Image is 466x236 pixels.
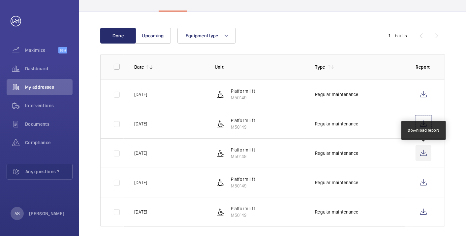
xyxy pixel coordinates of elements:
p: Report [416,64,431,70]
span: Beta [58,47,67,53]
p: Regular maintenance [315,150,358,156]
p: Platform lift [231,205,255,212]
p: Platform lift [231,117,255,124]
p: [DATE] [134,209,147,215]
p: [DATE] [134,91,147,98]
p: M50149 [231,94,255,101]
p: Regular maintenance [315,179,358,186]
p: AS [15,210,20,217]
span: My addresses [25,84,73,90]
p: Type [315,64,325,70]
img: platform_lift.svg [216,149,224,157]
span: Compliance [25,139,73,146]
p: M50149 [231,124,255,130]
div: Download report [408,127,440,133]
p: M50149 [231,183,255,189]
button: Equipment type [177,28,236,44]
p: Platform lift [231,176,255,183]
p: M50149 [231,212,255,219]
img: platform_lift.svg [216,208,224,216]
img: platform_lift.svg [216,90,224,98]
p: Regular maintenance [315,91,358,98]
p: Regular maintenance [315,120,358,127]
p: Date [134,64,144,70]
p: [PERSON_NAME] [29,210,65,217]
p: [DATE] [134,179,147,186]
p: [DATE] [134,150,147,156]
span: Dashboard [25,65,73,72]
p: M50149 [231,153,255,160]
span: Equipment type [186,33,218,38]
p: Unit [215,64,305,70]
span: Maximize [25,47,58,53]
span: Any questions ? [25,168,72,175]
button: Upcoming [135,28,171,44]
span: Documents [25,121,73,127]
p: [DATE] [134,120,147,127]
img: platform_lift.svg [216,120,224,128]
div: 1 – 5 of 5 [388,32,407,39]
img: platform_lift.svg [216,179,224,186]
button: Done [100,28,136,44]
span: Interventions [25,102,73,109]
p: Platform lift [231,88,255,94]
p: Regular maintenance [315,209,358,215]
p: Platform lift [231,147,255,153]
